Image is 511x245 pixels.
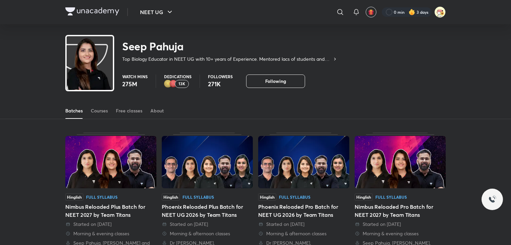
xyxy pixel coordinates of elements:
[65,136,156,188] img: Thumbnail
[368,9,374,15] img: avatar
[164,80,172,88] img: educator badge2
[434,6,446,18] img: Samikshya Patra
[122,80,148,88] p: 275M
[162,203,253,219] div: Phoenix Reloaded Plus Batch for NEET UG 2026 by Team Titans
[258,203,349,219] div: Phoenix Reloaded Pro Batch for NEET UG 2026 by Team Titans
[178,82,185,86] p: 13K
[65,230,156,237] div: Morning & evening classes
[162,221,253,228] div: Started on 13 Sep 2025
[162,193,180,201] span: Hinglish
[150,107,164,114] div: About
[162,230,253,237] div: Morning & afternoon classes
[355,193,373,201] span: Hinglish
[488,195,496,203] img: ttu
[122,56,332,62] p: Top Biology Educator in NEET UG with 10+ years of Experience. Mentored lacs of students and Top R...
[67,38,113,109] img: class
[164,75,192,79] p: Dedications
[258,221,349,228] div: Started on 28 Aug 2025
[366,7,376,17] button: avatar
[65,7,119,15] img: Company Logo
[65,203,156,219] div: Nimbus Reloaded Plus Batch for NEET 2027 by Team Titans
[65,193,83,201] span: Hinglish
[258,193,276,201] span: Hinglish
[136,5,178,19] button: NEET UG
[258,230,349,237] div: Morning & afternoon classes
[86,195,118,199] div: Full Syllabus
[355,230,446,237] div: Morning & evening classes
[182,195,214,199] div: Full Syllabus
[169,80,177,88] img: educator badge1
[65,7,119,17] a: Company Logo
[116,107,142,114] div: Free classes
[65,103,83,119] a: Batches
[91,107,108,114] div: Courses
[150,103,164,119] a: About
[355,221,446,228] div: Started on 25 Aug 2025
[65,107,83,114] div: Batches
[355,203,446,219] div: Nimbus Reloaded Pro Batch for NEET 2027 by Team Titans
[116,103,142,119] a: Free classes
[355,136,446,188] img: Thumbnail
[91,103,108,119] a: Courses
[208,80,233,88] p: 271K
[208,75,233,79] p: Followers
[258,136,349,188] img: Thumbnail
[279,195,310,199] div: Full Syllabus
[122,75,148,79] p: Watch mins
[409,9,415,15] img: streak
[162,136,253,188] img: Thumbnail
[375,195,407,199] div: Full Syllabus
[65,221,156,228] div: Started on 26 Sep 2025
[122,40,338,53] h2: Seep Pahuja
[265,78,286,85] span: Following
[246,75,305,88] button: Following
